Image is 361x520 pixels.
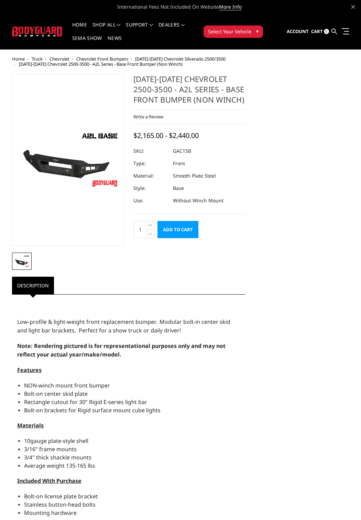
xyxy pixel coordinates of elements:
dd: Base [173,182,184,194]
span: Bolt-on brackets for Rigid surface mount cube lights [24,406,161,414]
a: Cart 0 [311,22,329,41]
dt: Type: [133,157,168,170]
span: Bolt-on center skid plate [24,390,88,397]
input: Add to Cart [157,221,198,238]
dd: Front [173,157,185,170]
span: Stainless button-head bolts [24,501,96,508]
button: Select Your Vehicle [204,25,263,38]
a: SEMA Show [72,36,102,49]
span: [DATE]-[DATE] Chevrolet 2500-3500 - A2L Series - Base Front Bumper (Non Winch) [19,61,183,67]
span: Features [17,366,42,374]
span: Mounting hardware [24,509,77,517]
a: [DATE]-[DATE] Chevrolet Silverado 2500/3500 [135,56,226,62]
h1: [DATE]-[DATE] Chevrolet 2500-3500 - A2L Series - Base Front Bumper (Non Winch) [133,74,245,110]
span: Low-profile & light-weight front replacement bumper. Modular bolt-in center skid and light bar br... [17,318,230,334]
dt: SKU: [133,145,168,157]
a: Home [12,56,25,62]
span: Note: Rendering pictured is for representational purposes only and may not reflect your actual ye... [17,342,226,358]
span: Account [287,28,309,34]
span: Average weight 135-165 lbs [24,462,95,469]
a: Support [126,22,153,36]
dd: Smooth Plate Steel [173,170,216,182]
a: Home [72,22,87,36]
span: 10gauge plate-style shell [24,437,88,445]
a: Dealers [158,22,185,36]
span: Cart [311,28,323,34]
img: 2015-2019 Chevrolet 2500-3500 - A2L Series - Base Front Bumper (Non Winch) [14,255,30,268]
a: Description [12,277,54,294]
span: $2,165.00 - $2,440.00 [133,131,199,140]
a: News [108,36,122,49]
a: 2015-2019 Chevrolet 2500-3500 - A2L Series - Base Front Bumper (Non Winch) [12,74,124,246]
span: Rectangle cutout for 30" Rigid E-series light bar [24,398,147,406]
a: Chevrolet [50,56,69,62]
a: More Info [219,3,242,10]
a: Truck [32,56,43,62]
dt: Material: [133,170,168,182]
span: Bolt-on license plate bracket [24,492,98,500]
dt: Use: [133,194,168,207]
img: 2015-2019 Chevrolet 2500-3500 - A2L Series - Base Front Bumper (Non Winch) [14,129,122,190]
dd: GAC15B [173,145,191,157]
span: 0 [324,29,329,34]
span: Materials [17,422,44,429]
span: Select Your Vehicle [208,28,251,35]
span: ▾ [256,28,259,35]
a: Write a Review [133,114,163,120]
span: Included With Purchase [17,477,81,485]
img: BODYGUARD BUMPERS [12,26,63,36]
span: 3/4" thick shackle mounts [24,454,91,461]
span: 3/16" frame mounts [24,445,77,453]
span: NON-winch mount front bumper [24,382,110,389]
a: Chevrolet Front Bumpers [76,56,128,62]
a: shop all [92,22,120,36]
a: Account [287,22,309,41]
dd: Without Winch Mount [173,194,223,207]
dt: Style: [133,182,168,194]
